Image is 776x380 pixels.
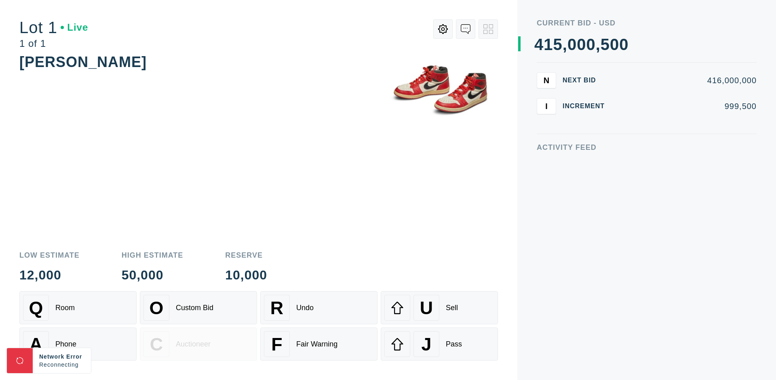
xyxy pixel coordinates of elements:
div: [PERSON_NAME] [19,54,147,70]
div: 5 [553,36,563,52]
div: High Estimate [122,252,183,259]
div: 0 [577,36,586,52]
button: QRoom [19,291,137,324]
div: 1 of 1 [19,39,88,48]
button: USell [381,291,498,324]
div: 4 [534,36,544,52]
div: Next Bid [563,77,611,84]
button: I [537,98,556,114]
div: 999,500 [618,102,757,110]
div: Pass [446,340,462,349]
span: J [421,334,431,355]
span: I [545,101,548,111]
div: Reconnecting [39,361,84,369]
div: , [596,36,601,198]
div: 5 [601,36,610,52]
button: CAuctioneer [140,328,257,361]
div: 0 [610,36,619,52]
div: 12,000 [19,269,80,281]
button: JPass [381,328,498,361]
button: N [537,72,556,88]
button: FFair Warning [260,328,377,361]
div: 1 [544,36,553,52]
div: Sell [446,304,458,312]
div: Fair Warning [296,340,337,349]
div: Custom Bid [176,304,213,312]
button: RUndo [260,291,377,324]
span: O [150,298,164,318]
span: F [271,334,282,355]
span: N [544,76,549,85]
div: Increment [563,103,611,109]
div: 10,000 [225,269,267,281]
button: OCustom Bid [140,291,257,324]
span: U [420,298,433,318]
button: APhone [19,328,137,361]
span: A [30,334,42,355]
div: Undo [296,304,314,312]
div: Network Error [39,353,84,361]
div: 50,000 [122,269,183,281]
div: 0 [586,36,595,52]
div: Reserve [225,252,267,259]
div: 416,000,000 [618,76,757,84]
div: Low Estimate [19,252,80,259]
div: Phone [55,340,76,349]
div: Current Bid - USD [537,19,757,27]
span: Q [29,298,43,318]
div: Live [61,23,88,32]
div: Activity Feed [537,144,757,151]
div: Room [55,304,75,312]
div: Auctioneer [176,340,211,349]
div: , [563,36,567,198]
div: 0 [567,36,577,52]
span: R [270,298,283,318]
span: C [150,334,163,355]
div: Lot 1 [19,19,88,36]
div: 0 [619,36,628,52]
